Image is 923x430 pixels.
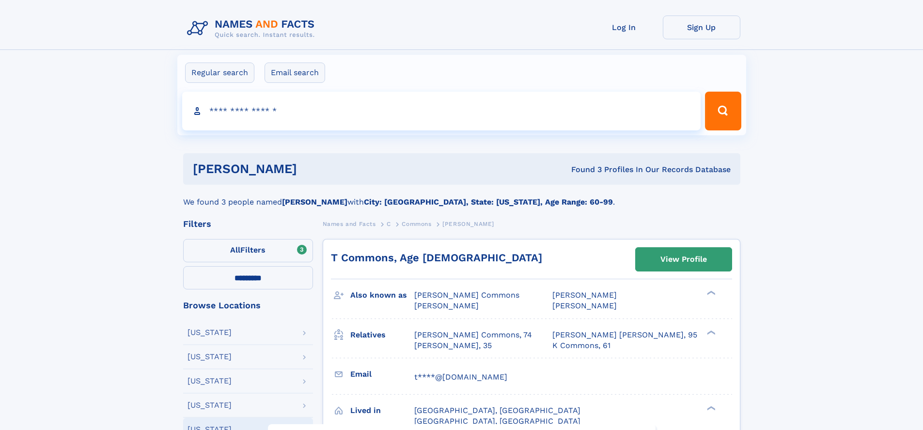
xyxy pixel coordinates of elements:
[414,290,519,300] span: [PERSON_NAME] Commons
[188,377,232,385] div: [US_STATE]
[704,329,716,335] div: ❯
[323,218,376,230] a: Names and Facts
[350,287,414,303] h3: Also known as
[193,163,434,175] h1: [PERSON_NAME]
[704,290,716,296] div: ❯
[552,301,617,310] span: [PERSON_NAME]
[387,218,391,230] a: C
[414,416,580,426] span: [GEOGRAPHIC_DATA], [GEOGRAPHIC_DATA]
[183,16,323,42] img: Logo Names and Facts
[387,221,391,227] span: C
[442,221,494,227] span: [PERSON_NAME]
[350,327,414,343] h3: Relatives
[182,92,701,130] input: search input
[331,252,542,264] a: T Commons, Age [DEMOGRAPHIC_DATA]
[183,239,313,262] label: Filters
[183,220,313,228] div: Filters
[434,164,731,175] div: Found 3 Profiles In Our Records Database
[350,402,414,419] h3: Lived in
[660,248,707,271] div: View Profile
[364,197,613,207] b: City: [GEOGRAPHIC_DATA], State: [US_STATE], Age Range: 60-99
[282,197,347,207] b: [PERSON_NAME]
[414,340,492,351] a: [PERSON_NAME], 35
[585,16,663,39] a: Log In
[265,63,325,83] label: Email search
[350,366,414,382] h3: Email
[183,301,313,310] div: Browse Locations
[183,185,740,208] div: We found 3 people named with .
[188,329,232,336] div: [US_STATE]
[402,221,431,227] span: Commons
[552,290,617,300] span: [PERSON_NAME]
[636,248,732,271] a: View Profile
[705,92,741,130] button: Search Button
[704,405,716,411] div: ❯
[414,406,580,415] span: [GEOGRAPHIC_DATA], [GEOGRAPHIC_DATA]
[230,245,240,255] span: All
[185,63,254,83] label: Regular search
[552,330,697,340] a: [PERSON_NAME] [PERSON_NAME], 95
[663,16,740,39] a: Sign Up
[552,340,610,351] a: K Commons, 61
[188,353,232,361] div: [US_STATE]
[414,330,532,340] a: [PERSON_NAME] Commons, 74
[188,401,232,409] div: [US_STATE]
[414,301,479,310] span: [PERSON_NAME]
[402,218,431,230] a: Commons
